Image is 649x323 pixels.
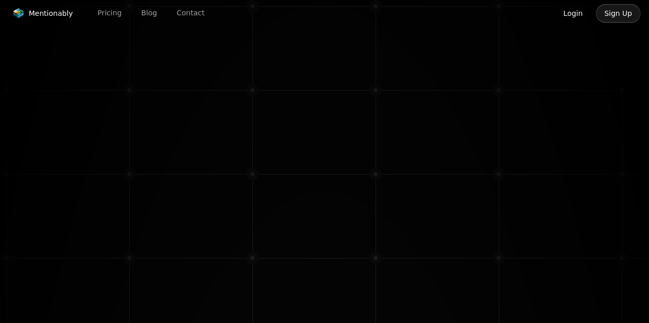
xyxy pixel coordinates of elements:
[89,6,130,21] a: Pricing
[12,8,25,18] img: Mentionably logo
[133,6,165,21] a: Blog
[596,4,641,23] button: Sign Up
[168,6,212,21] a: Contact
[555,4,592,23] button: Login
[8,6,77,20] a: Mentionably
[29,8,73,18] span: Mentionably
